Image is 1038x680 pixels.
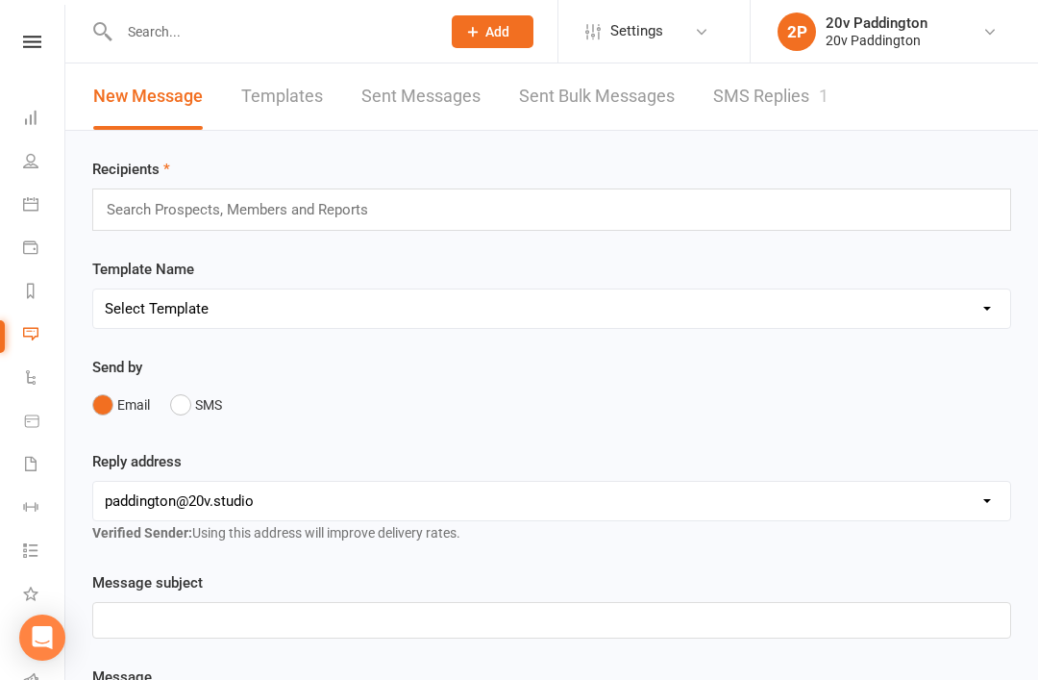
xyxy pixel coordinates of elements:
a: SMS Replies1 [713,63,828,130]
div: 2P [778,13,816,51]
a: People [23,141,66,185]
label: Recipients [92,158,170,181]
a: Sent Messages [361,63,481,130]
a: Calendar [23,185,66,228]
label: Reply address [92,450,182,473]
label: Message subject [92,571,203,594]
label: Send by [92,356,142,379]
div: Open Intercom Messenger [19,615,65,661]
div: 1 [819,86,828,106]
button: Email [92,387,150,423]
a: What's New [23,574,66,617]
input: Search Prospects, Members and Reports [105,197,387,222]
button: SMS [170,387,222,423]
a: Payments [23,228,66,271]
strong: Verified Sender: [92,525,192,541]
input: Search... [113,18,427,45]
a: Product Sales [23,401,66,444]
a: Sent Bulk Messages [519,63,675,130]
span: Using this address will improve delivery rates. [92,525,460,541]
button: Add [452,15,533,48]
span: Settings [610,10,663,53]
label: Template Name [92,258,194,281]
a: New Message [93,63,203,130]
a: Templates [241,63,323,130]
span: Add [485,24,509,39]
div: 20v Paddington [826,32,927,49]
a: Dashboard [23,98,66,141]
a: Reports [23,271,66,315]
div: 20v Paddington [826,14,927,32]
